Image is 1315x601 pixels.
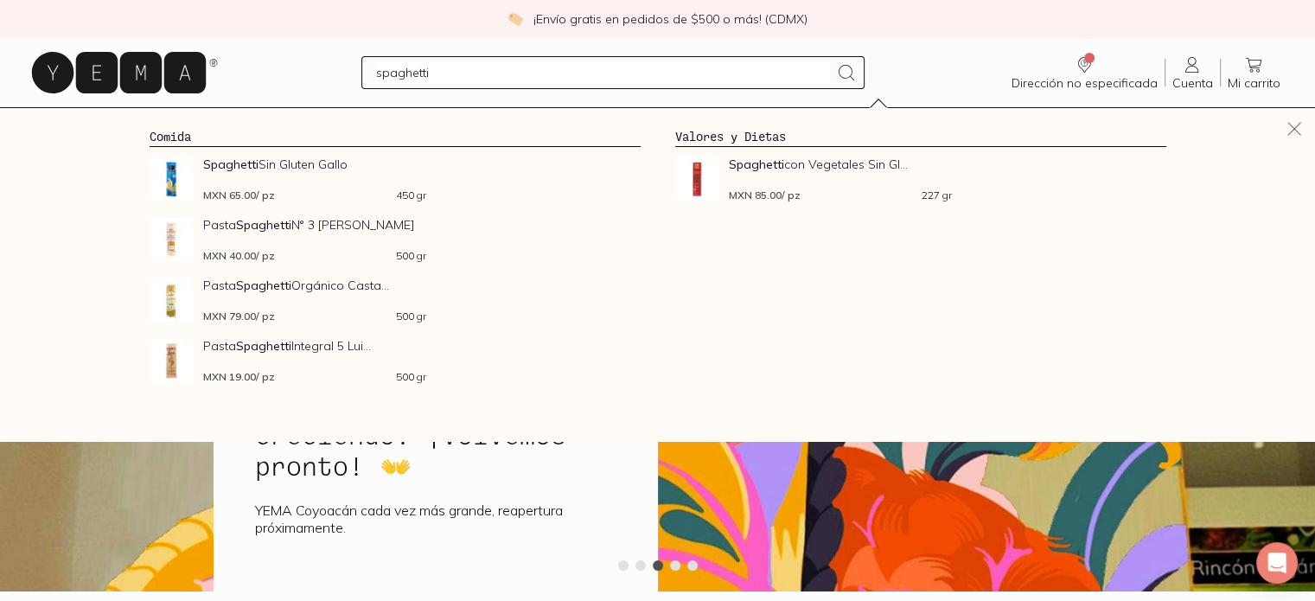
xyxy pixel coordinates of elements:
[203,218,426,232] span: Pasta N° 3 [PERSON_NAME]
[150,339,193,382] img: Pasta Spaghetti Integral 5 Luigi
[203,278,426,292] span: Pasta Orgánico Casta...
[583,107,719,142] a: Los estrenos ✨
[236,217,291,233] strong: Spaghetti
[396,190,426,201] span: 450 gr
[1228,75,1280,91] span: Mi carrito
[675,157,1166,201] a: Spaghetti con Vegetales Sin GlutenSpaghetticon Vegetales Sin Gl...MXN 85.00/ pz227 gr
[150,218,641,261] a: Pasta Spaghetti N° 3 RummoPastaSpaghettiN° 3 [PERSON_NAME]MXN 40.00/ pz500 gr
[1012,75,1158,91] span: Dirección no especificada
[1256,542,1298,584] div: Open Intercom Messenger
[396,372,426,382] span: 500 gr
[729,157,784,172] strong: Spaghetti
[1221,54,1287,91] a: Mi carrito
[255,502,616,536] p: YEMA Coyoacán cada vez más grande, reapertura próximamente.
[922,190,952,201] span: 227 gr
[396,251,426,261] span: 500 gr
[533,10,808,28] p: ¡Envío gratis en pedidos de $500 o más! (CDMX)
[150,278,193,322] img: Pasta Spaghetti Orgánico Castagno
[729,190,801,201] span: MXN 85.00 / pz
[1005,54,1165,91] a: Dirección no especificada
[232,107,351,142] a: Sucursales 📍
[675,129,786,144] a: Valores y Dietas
[236,338,291,354] strong: Spaghetti
[150,339,641,382] a: Pasta Spaghetti Integral 5 LuigiPastaSpaghettiIntegral 5 Lui...MXN 19.00/ pz500 gr
[150,129,191,144] a: Comida
[203,251,275,261] span: MXN 40.00 / pz
[386,107,548,142] a: Los Imperdibles ⚡️
[203,372,275,382] span: MXN 19.00 / pz
[396,311,426,322] span: 500 gr
[729,157,952,171] span: con Vegetales Sin Gl...
[675,157,718,201] img: Spaghetti con Vegetales Sin Gluten
[203,157,426,171] span: Sin Gluten Gallo
[150,157,641,201] a: Spaghetti Sin Gluten GalloSpaghettiSin Gluten GalloMXN 65.00/ pz450 gr
[150,278,641,322] a: Pasta Spaghetti Orgánico CastagnoPastaSpaghettiOrgánico Casta...MXN 79.00/ pz500 gr
[236,278,291,293] strong: Spaghetti
[203,311,275,322] span: MXN 79.00 / pz
[203,190,275,201] span: MXN 65.00 / pz
[1165,54,1220,91] a: Cuenta
[1172,75,1213,91] span: Cuenta
[507,11,523,27] img: check
[203,339,426,353] span: Pasta Integral 5 Lui...
[150,157,193,201] img: Spaghetti Sin Gluten Gallo
[376,62,830,83] input: Busca los mejores productos
[66,107,176,142] a: pasillo-todos-link
[203,157,259,172] strong: Spaghetti
[150,218,193,261] img: Pasta Spaghetti N° 3 Rummo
